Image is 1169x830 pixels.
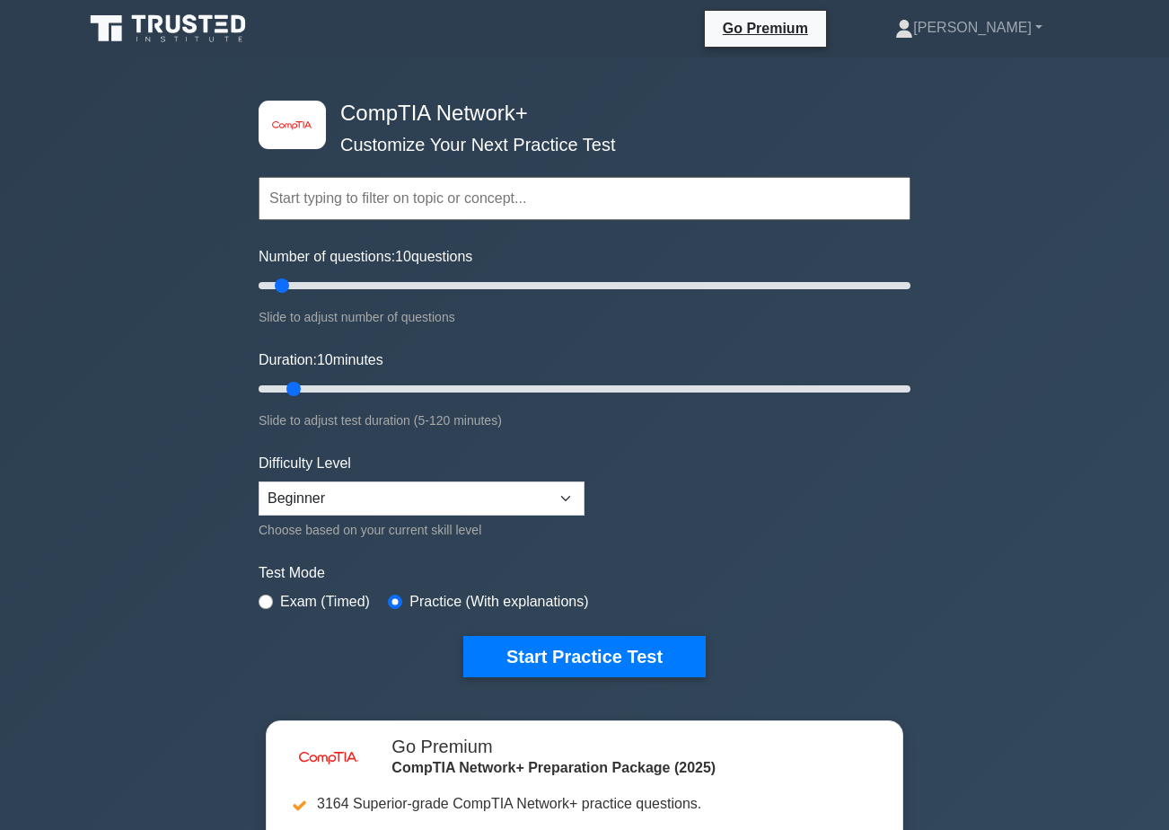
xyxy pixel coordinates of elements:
label: Exam (Timed) [280,591,370,613]
input: Start typing to filter on topic or concept... [259,177,910,220]
label: Test Mode [259,562,910,584]
div: Slide to adjust number of questions [259,306,910,328]
div: Slide to adjust test duration (5-120 minutes) [259,410,910,431]
a: Go Premium [712,17,819,40]
label: Difficulty Level [259,453,351,474]
h4: CompTIA Network+ [333,101,822,127]
div: Choose based on your current skill level [259,519,584,541]
button: Start Practice Test [463,636,706,677]
span: 10 [395,249,411,264]
label: Practice (With explanations) [409,591,588,613]
span: 10 [317,352,333,367]
a: [PERSON_NAME] [852,10,1085,46]
label: Duration: minutes [259,349,383,371]
label: Number of questions: questions [259,246,472,268]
